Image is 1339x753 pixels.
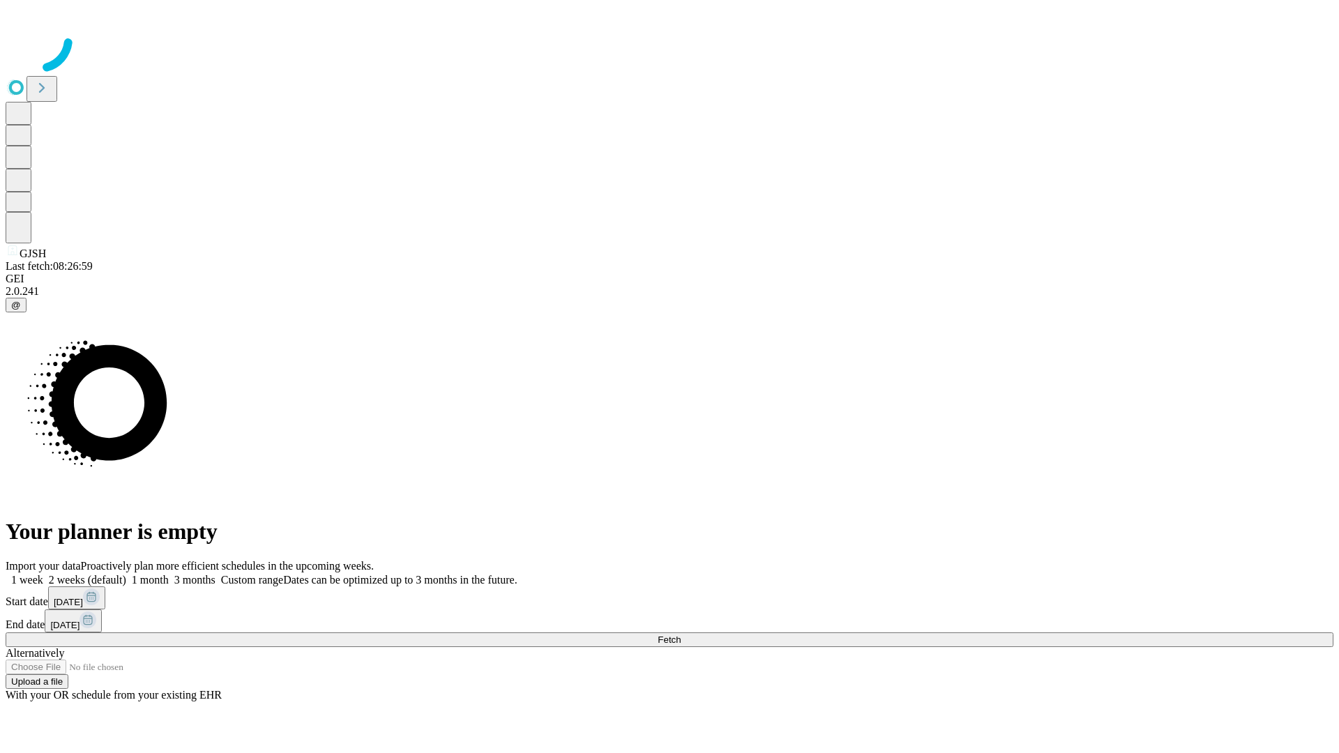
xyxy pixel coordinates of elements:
[6,609,1333,632] div: End date
[6,647,64,659] span: Alternatively
[6,560,81,572] span: Import your data
[54,597,83,607] span: [DATE]
[132,574,169,586] span: 1 month
[174,574,215,586] span: 3 months
[658,634,681,645] span: Fetch
[81,560,374,572] span: Proactively plan more efficient schedules in the upcoming weeks.
[50,620,80,630] span: [DATE]
[6,632,1333,647] button: Fetch
[6,674,68,689] button: Upload a file
[6,298,27,312] button: @
[45,609,102,632] button: [DATE]
[11,574,43,586] span: 1 week
[6,586,1333,609] div: Start date
[48,586,105,609] button: [DATE]
[11,300,21,310] span: @
[6,519,1333,545] h1: Your planner is empty
[6,273,1333,285] div: GEI
[49,574,126,586] span: 2 weeks (default)
[283,574,517,586] span: Dates can be optimized up to 3 months in the future.
[6,260,93,272] span: Last fetch: 08:26:59
[6,689,222,701] span: With your OR schedule from your existing EHR
[6,285,1333,298] div: 2.0.241
[221,574,283,586] span: Custom range
[20,248,46,259] span: GJSH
